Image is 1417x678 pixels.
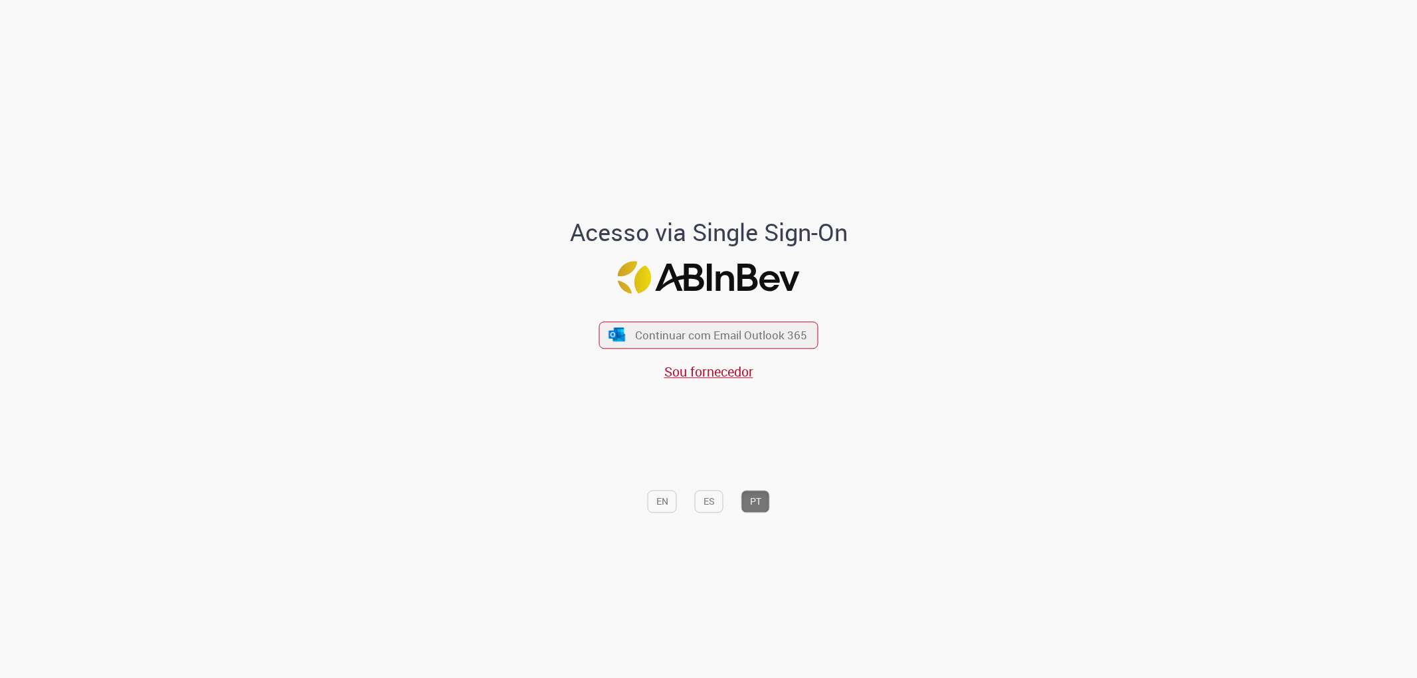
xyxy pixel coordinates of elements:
span: Continuar com Email Outlook 365 [635,327,807,343]
button: ícone Azure/Microsoft 360 Continuar com Email Outlook 365 [599,321,818,349]
button: ES [695,490,723,513]
a: Sou fornecedor [664,363,753,381]
img: ícone Azure/Microsoft 360 [607,327,626,341]
h1: Acesso via Single Sign-On [524,219,893,246]
button: EN [648,490,677,513]
img: Logo ABInBev [618,262,800,294]
button: PT [741,490,770,513]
